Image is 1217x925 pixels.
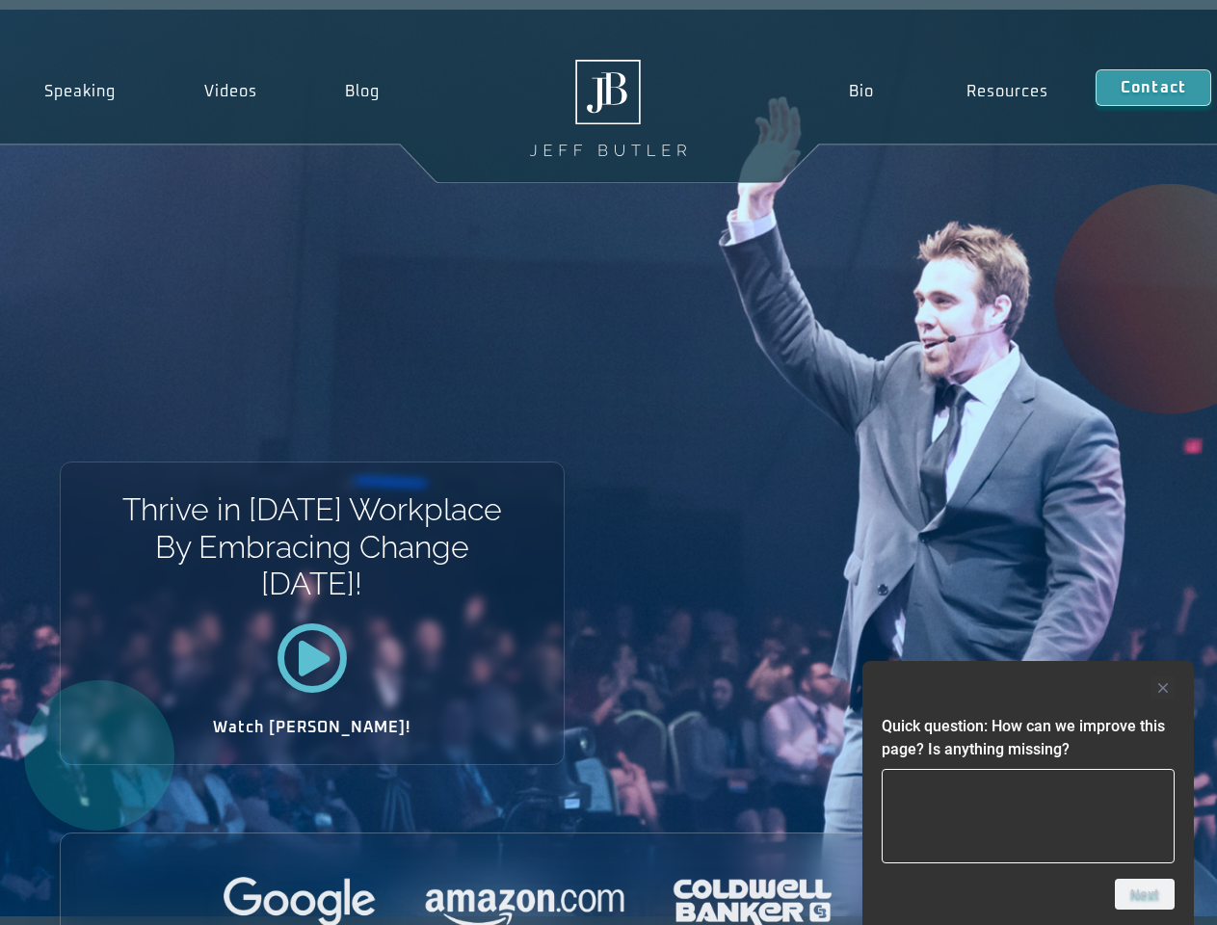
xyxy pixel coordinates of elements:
[120,491,503,602] h1: Thrive in [DATE] Workplace By Embracing Change [DATE]!
[160,69,302,114] a: Videos
[920,69,1096,114] a: Resources
[128,720,496,735] h2: Watch [PERSON_NAME]!
[882,676,1175,910] div: Quick question: How can we improve this page? Is anything missing?
[802,69,920,114] a: Bio
[1121,80,1186,95] span: Contact
[882,769,1175,863] textarea: Quick question: How can we improve this page? Is anything missing?
[1096,69,1211,106] a: Contact
[1151,676,1175,700] button: Hide survey
[1115,879,1175,910] button: Next question
[802,69,1095,114] nav: Menu
[301,69,424,114] a: Blog
[882,715,1175,761] h2: Quick question: How can we improve this page? Is anything missing?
